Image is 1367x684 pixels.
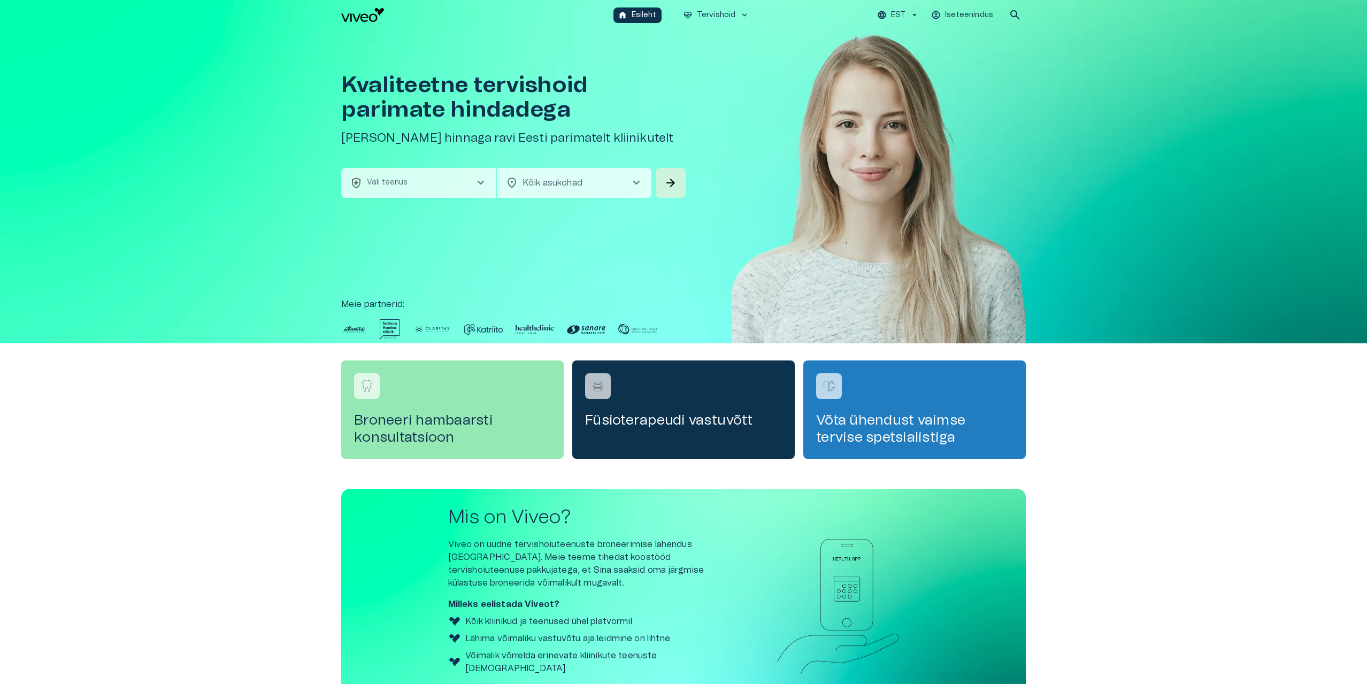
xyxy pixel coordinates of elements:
[465,632,670,645] p: Lähima võimaliku vastuvõtu aja leidmine on lihtne
[891,10,905,21] p: EST
[664,176,677,189] span: arrow_forward
[350,176,363,189] span: health_and_safety
[341,298,1026,311] p: Meie partnerid :
[448,632,461,645] img: Viveo logo
[630,176,643,189] span: chevron_right
[380,319,400,340] img: Partner logo
[474,176,487,189] span: chevron_right
[821,378,837,394] img: Võta ühendust vaimse tervise spetsialistiga logo
[341,73,688,122] h1: Kvaliteetne tervishoid parimate hindadega
[567,319,605,340] img: Partner logo
[585,412,782,429] h4: Füsioterapeudi vastuvõtt
[448,506,732,529] h2: Mis on Viveo?
[876,7,921,23] button: EST
[679,7,754,23] button: ecg_heartTervishoidkeyboard_arrow_down
[697,10,736,21] p: Tervishoid
[816,412,1013,446] h4: Võta ühendust vaimse tervise spetsialistiga
[505,176,518,189] span: location_on
[732,30,1026,375] img: Woman smiling
[945,10,993,21] p: Iseteenindus
[367,177,408,188] p: Vali teenus
[930,7,996,23] button: Iseteenindus
[1004,4,1026,26] button: open search modal
[464,319,503,340] img: Partner logo
[341,319,367,340] img: Partner logo
[613,7,662,23] button: homeEsileht
[618,319,657,340] img: Partner logo
[354,412,551,446] h4: Broneeri hambaarsti konsultatsioon
[448,656,461,668] img: Viveo logo
[448,615,461,628] img: Viveo logo
[632,10,656,21] p: Esileht
[413,319,451,340] img: Partner logo
[465,615,632,628] p: Kõik kliinikud ja teenused ühel platvormil
[590,378,606,394] img: Füsioterapeudi vastuvõtt logo
[341,130,688,146] h5: [PERSON_NAME] hinnaga ravi Eesti parimatelt kliinikutelt
[341,360,564,459] a: Navigate to service booking
[618,10,627,20] span: home
[341,168,496,198] button: health_and_safetyVali teenuschevron_right
[359,378,375,394] img: Broneeri hambaarsti konsultatsioon logo
[341,8,384,22] img: Viveo logo
[572,360,795,459] a: Navigate to service booking
[683,10,693,20] span: ecg_heart
[656,168,686,198] button: Search
[523,176,613,189] p: Kõik asukohad
[803,360,1026,459] a: Navigate to service booking
[516,319,554,340] img: Partner logo
[448,538,732,589] p: Viveo on uudne tervishoiuteenuste broneerimise lahendus [GEOGRAPHIC_DATA]. Meie teeme tihedat koo...
[341,8,609,22] a: Navigate to homepage
[1009,9,1022,21] span: search
[465,649,732,675] p: Võimalik võrrelda erinevate kliinikute teenuste [DEMOGRAPHIC_DATA]
[740,10,749,20] span: keyboard_arrow_down
[448,598,732,611] p: Milleks eelistada Viveot?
